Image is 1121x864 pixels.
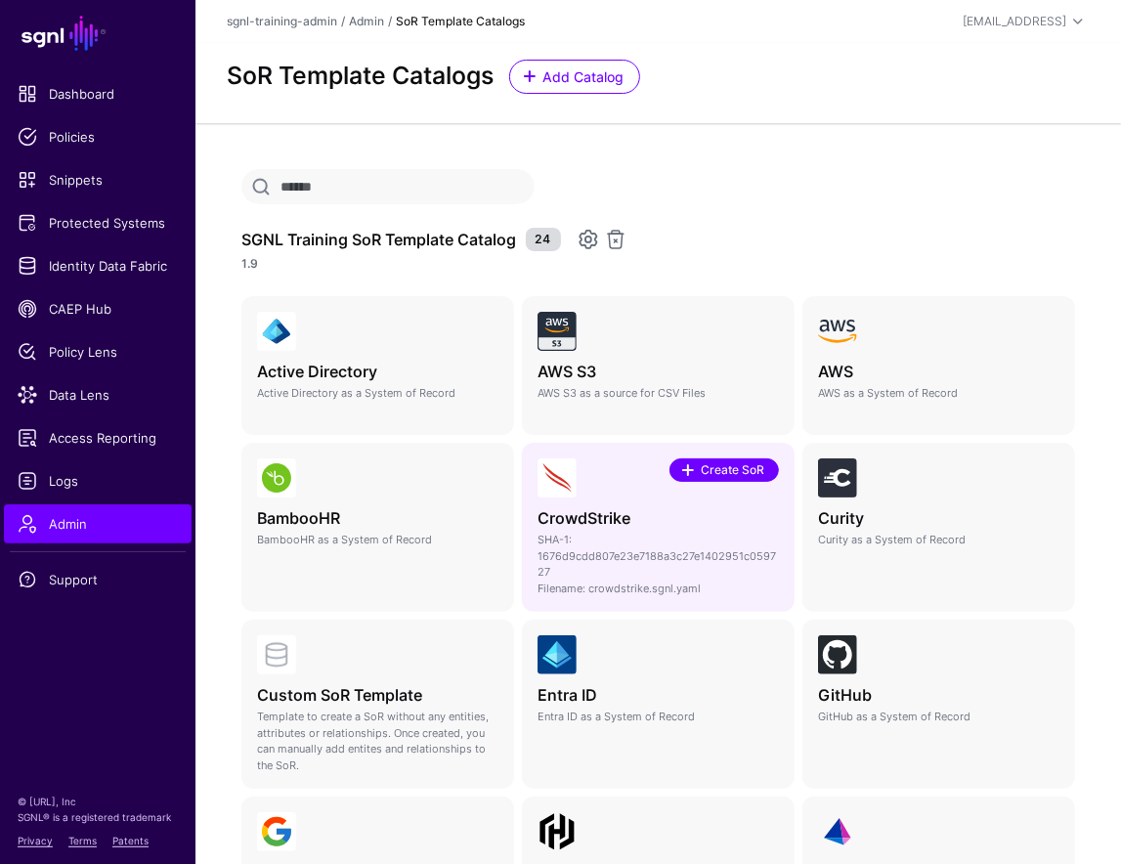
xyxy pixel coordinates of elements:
span: Create SoR [699,461,767,479]
span: Admin [18,514,178,534]
img: svg+xml;base64,PHN2ZyB3aWR0aD0iNjQiIGhlaWdodD0iNjQiIHZpZXdCb3g9IjAgMCA2NCA2NCIgZmlsbD0ibm9uZSIgeG... [818,635,857,674]
a: Access Reporting [4,418,192,457]
a: Dashboard [4,74,192,113]
a: Privacy [18,835,53,846]
div: / [384,13,396,30]
span: Policies [18,127,178,147]
p: SGNL® is a registered trademark [18,809,178,825]
h4: Custom SoR Template [257,686,498,705]
span: Logs [18,471,178,491]
a: Policy Lens [4,332,192,371]
span: Snippets [18,170,178,190]
h4: BambooHR [257,509,498,528]
a: Data Lens [4,375,192,414]
span: Add Catalog [540,66,626,87]
a: Protected Systems [4,203,192,242]
a: CAEP Hub [4,289,192,328]
span: Protected Systems [18,213,178,233]
a: Snippets [4,160,192,199]
span: Dashboard [18,84,178,104]
p: AWS as a System of Record [818,385,1059,402]
small: 24 [526,228,561,251]
h4: Entra ID [538,686,779,705]
a: Admin [4,504,192,543]
img: svg+xml;base64,PHN2ZyB4bWxucz0iaHR0cDovL3d3dy53My5vcmcvMjAwMC9zdmciIHdpZHRoPSIxMDBweCIgaGVpZ2h0PS... [538,812,577,851]
img: svg+xml;base64,PHN2ZyB3aWR0aD0iNjQiIGhlaWdodD0iNjQiIHZpZXdCb3g9IjAgMCA2NCA2NCIgZmlsbD0ibm9uZSIgeG... [257,312,296,351]
div: / [337,13,349,30]
a: SGNL [12,12,184,55]
span: Identity Data Fabric [18,256,178,276]
strong: SoR Template Catalogs [396,14,525,28]
h4: GitHub [818,686,1059,705]
img: svg+xml;base64,PHN2ZyB3aWR0aD0iNjQiIGhlaWdodD0iNjQiIHZpZXdCb3g9IjAgMCA2NCA2NCIgZmlsbD0ibm9uZSIgeG... [538,635,577,674]
span: Support [18,570,178,589]
a: Terms [68,835,97,846]
img: svg+xml;base64,PHN2ZyB3aWR0aD0iNjQiIGhlaWdodD0iNjQiIHZpZXdCb3g9IjAgMCA2NCA2NCIgZmlsbD0ibm9uZSIgeG... [257,458,296,497]
h4: AWS [818,363,1059,381]
span: Access Reporting [18,428,178,448]
p: GitHub as a System of Record [818,709,1059,725]
a: Identity Data Fabric [4,246,192,285]
a: sgnl-training-admin [227,14,337,28]
h4: AWS S3 [538,363,779,381]
p: © [URL], Inc [18,794,178,809]
a: Logs [4,461,192,500]
a: Patents [112,835,149,846]
img: svg+xml;base64,PHN2ZyB3aWR0aD0iNjQiIGhlaWdodD0iNjQiIHZpZXdCb3g9IjAgMCA2NCA2NCIgZmlsbD0ibm9uZSIgeG... [818,458,857,497]
img: svg+xml;base64,PHN2ZyB3aWR0aD0iNjQiIGhlaWdodD0iNjQiIHZpZXdCb3g9IjAgMCA2NCA2NCIgZmlsbD0ibm9uZSIgeG... [257,812,296,851]
img: svg+xml;base64,PHN2ZyB4bWxucz0iaHR0cDovL3d3dy53My5vcmcvMjAwMC9zdmciIHhtbG5zOnhsaW5rPSJodHRwOi8vd3... [818,312,857,351]
p: Template to create a SoR without any entities, attributes or relationships. Once created, you can... [257,709,498,773]
a: Policies [4,117,192,156]
h4: Active Directory [257,363,498,381]
img: svg+xml;base64,PHN2ZyB3aWR0aD0iNjQiIGhlaWdodD0iNjQiIHZpZXdCb3g9IjAgMCA2NCA2NCIgZmlsbD0ibm9uZSIgeG... [538,458,577,497]
a: Admin [349,14,384,28]
h4: Curity [818,509,1059,528]
p: Active Directory as a System of Record [257,385,498,402]
p: Entra ID as a System of Record [538,709,779,725]
a: Create SoR [669,458,779,482]
p: SHA-1: 1676d9cdd807e23e7188a3c27e1402951c059727 Filename: crowdstrike.sgnl.yaml [538,532,779,596]
span: Policy Lens [18,342,178,362]
h4: CrowdStrike [538,509,779,528]
h2: SoR Template Catalogs [227,62,494,91]
span: Data Lens [18,385,178,405]
strong: 1.9 [241,256,258,271]
h3: SGNL Training SoR Template Catalog [241,228,516,251]
div: [EMAIL_ADDRESS] [963,13,1066,30]
p: BambooHR as a System of Record [257,532,498,548]
p: Curity as a System of Record [818,532,1059,548]
p: AWS S3 as a source for CSV Files [538,385,779,402]
span: CAEP Hub [18,299,178,319]
a: Add Catalog [509,60,640,94]
img: svg+xml;base64,PHN2ZyB3aWR0aD0iNjQiIGhlaWdodD0iNjQiIHZpZXdCb3g9IjAgMCA2NCA2NCIgZmlsbD0ibm9uZSIgeG... [538,312,577,351]
img: svg+xml;base64,PHN2ZyB3aWR0aD0iNjQiIGhlaWdodD0iNjQiIHZpZXdCb3g9IjAgMCA2NCA2NCIgZmlsbD0ibm9uZSIgeG... [818,812,857,851]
